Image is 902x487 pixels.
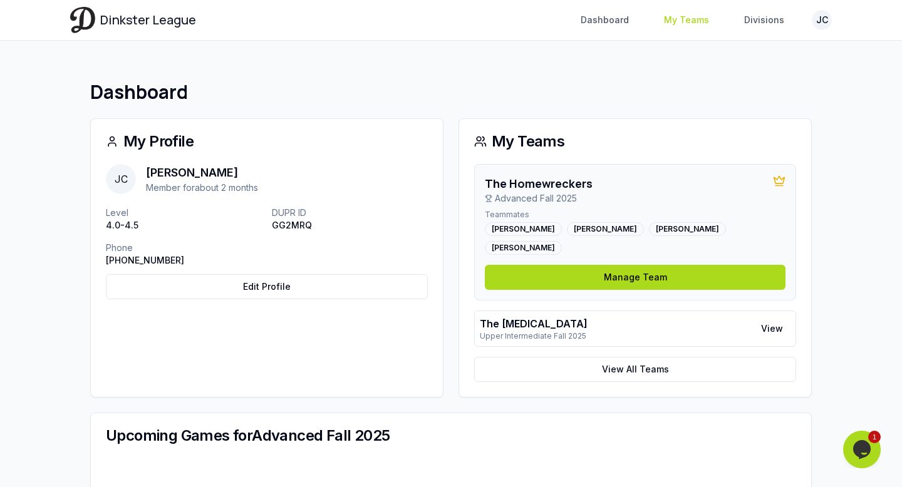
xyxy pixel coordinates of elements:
[812,10,832,30] button: JC
[106,219,262,232] p: 4.0-4.5
[474,134,796,149] div: My Teams
[146,182,258,194] p: Member for about 2 months
[485,210,785,220] p: Teammates
[567,222,644,236] div: [PERSON_NAME]
[272,219,428,232] p: GG2MRQ
[485,222,562,236] div: [PERSON_NAME]
[843,431,883,468] iframe: chat widget
[649,222,726,236] div: [PERSON_NAME]
[106,242,262,254] p: Phone
[485,192,593,205] p: Advanced Fall 2025
[656,9,717,31] a: My Teams
[90,81,812,103] h1: Dashboard
[106,134,428,149] div: My Profile
[485,241,562,255] div: [PERSON_NAME]
[485,265,785,290] a: Manage Team
[106,274,428,299] a: Edit Profile
[485,175,593,192] h3: The Homewreckers
[474,357,796,382] a: View All Teams
[573,9,636,31] a: Dashboard
[146,164,258,182] p: [PERSON_NAME]
[480,331,588,341] p: Upper Intermediate Fall 2025
[106,207,262,219] p: Level
[737,9,792,31] a: Divisions
[100,11,196,29] span: Dinkster League
[272,207,428,219] p: DUPR ID
[754,317,791,340] a: View
[106,164,136,194] span: JC
[480,316,588,331] p: The [MEDICAL_DATA]
[106,428,796,443] div: Upcoming Games for Advanced Fall 2025
[70,7,196,33] a: Dinkster League
[70,7,95,33] img: Dinkster
[106,254,262,267] p: [PHONE_NUMBER]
